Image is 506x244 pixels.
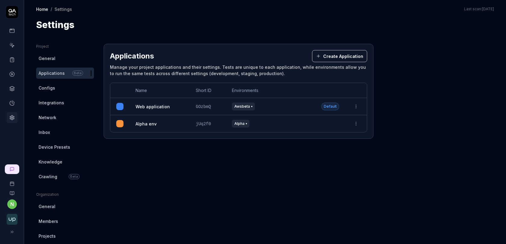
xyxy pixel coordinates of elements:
[36,201,94,212] a: General
[196,104,211,109] span: GOzbmQ
[36,156,94,167] a: Knowledge
[36,192,94,197] div: Organization
[2,176,21,186] a: Book a call with us
[55,6,72,12] div: Settings
[36,230,94,242] a: Projects
[39,55,55,62] span: General
[36,82,94,93] a: Configs
[36,216,94,227] a: Members
[39,173,57,180] span: Crawling
[232,103,255,110] span: Awsbeta
[36,97,94,108] a: Integrations
[7,199,17,209] button: n
[39,233,56,239] span: Projects
[36,6,48,12] a: Home
[312,50,367,62] button: Create Application
[39,203,55,210] span: General
[7,214,17,225] img: Upsales Logo
[2,209,21,226] button: Upsales Logo
[39,85,55,91] span: Configs
[39,129,50,135] span: Inbox
[39,159,62,165] span: Knowledge
[69,174,80,179] span: Beta
[36,53,94,64] a: General
[464,6,494,12] button: Last scan:[DATE]
[136,103,170,110] a: Web application
[39,114,56,121] span: Network
[232,120,249,128] span: Alpha
[130,83,190,98] th: Name
[136,121,157,127] a: Alpha env
[110,51,305,62] h2: Applications
[36,18,74,32] h1: Settings
[196,122,211,126] span: jUq2f0
[110,64,367,77] div: Manage your project applications and their settings. Tests are unique to each application, while ...
[2,186,21,196] a: Documentation
[36,44,94,49] div: Project
[36,68,94,79] a: ApplicationsBeta
[190,83,226,98] th: Short ID
[321,103,339,110] span: Default
[39,144,70,150] span: Device Presets
[36,127,94,138] a: Inbox
[36,112,94,123] a: Network
[72,71,83,76] span: Beta
[226,83,315,98] th: Environments
[39,100,64,106] span: Integrations
[36,171,94,182] a: CrawlingBeta
[39,218,58,224] span: Members
[36,141,94,153] a: Device Presets
[5,164,19,174] a: New conversation
[51,6,52,12] div: /
[39,70,65,76] span: Applications
[482,7,494,11] time: [DATE]
[464,6,494,12] span: Last scan:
